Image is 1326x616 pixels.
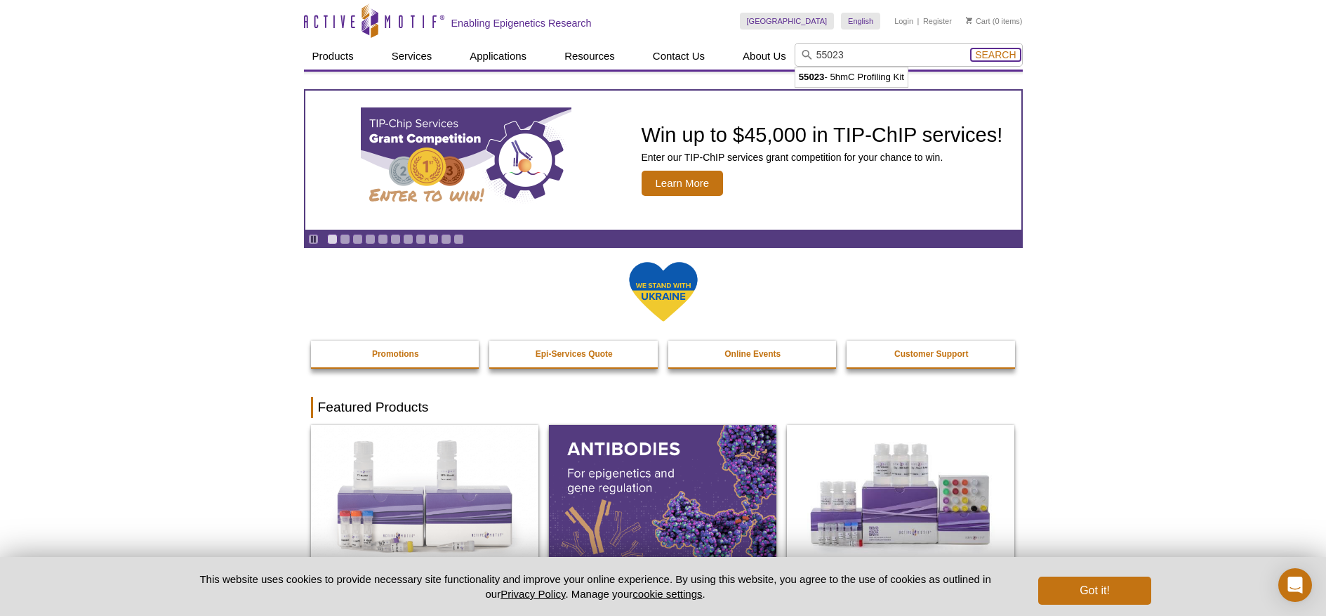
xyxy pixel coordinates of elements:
img: Your Cart [966,17,972,24]
a: TIP-ChIP Services Grant Competition Win up to $45,000 in TIP-ChIP services! Enter our TIP-ChIP se... [305,91,1021,230]
a: [GEOGRAPHIC_DATA] [740,13,835,30]
h2: Win up to $45,000 in TIP-ChIP services! [642,124,1003,145]
strong: Epi-Services Quote [536,349,613,359]
a: English [841,13,880,30]
input: Keyword, Cat. No. [795,43,1023,67]
a: Cart [966,16,990,26]
li: | [917,13,920,30]
p: This website uses cookies to provide necessary site functionality and improve your online experie... [175,572,1016,601]
img: We Stand With Ukraine [628,261,698,323]
a: About Us [734,43,795,70]
a: Products [304,43,362,70]
h2: Enabling Epigenetics Research [451,17,592,30]
strong: Customer Support [894,349,968,359]
a: Online Events [668,341,838,367]
div: Open Intercom Messenger [1278,568,1312,602]
a: Go to slide 7 [403,234,413,244]
img: All Antibodies [549,425,776,563]
button: Search [971,48,1020,61]
li: - 5hmC Profiling Kit [795,67,908,87]
a: Go to slide 3 [352,234,363,244]
span: Search [975,49,1016,60]
a: Services [383,43,441,70]
img: DNA Library Prep Kit for Illumina [311,425,538,563]
a: Epi-Services Quote [489,341,659,367]
img: CUT&Tag-IT® Express Assay Kit [787,425,1014,563]
a: Go to slide 6 [390,234,401,244]
a: Go to slide 1 [327,234,338,244]
strong: 55023 [799,72,825,82]
a: Resources [556,43,623,70]
button: cookie settings [632,588,702,600]
article: TIP-ChIP Services Grant Competition [305,91,1021,230]
a: Go to slide 5 [378,234,388,244]
strong: Promotions [372,349,419,359]
a: Go to slide 11 [453,234,464,244]
a: Privacy Policy [500,588,565,600]
a: Customer Support [847,341,1016,367]
a: Toggle autoplay [308,234,319,244]
span: Learn More [642,171,724,196]
a: Go to slide 10 [441,234,451,244]
img: TIP-ChIP Services Grant Competition [361,107,571,213]
p: Enter our TIP-ChIP services grant competition for your chance to win. [642,151,1003,164]
a: Login [894,16,913,26]
a: Register [923,16,952,26]
a: Go to slide 4 [365,234,376,244]
a: Applications [461,43,535,70]
button: Got it! [1038,577,1151,605]
a: Go to slide 9 [428,234,439,244]
a: Go to slide 8 [416,234,426,244]
h2: Featured Products [311,397,1016,418]
strong: Online Events [724,349,781,359]
li: (0 items) [966,13,1023,30]
a: Contact Us [644,43,713,70]
a: Go to slide 2 [340,234,350,244]
a: Promotions [311,341,481,367]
